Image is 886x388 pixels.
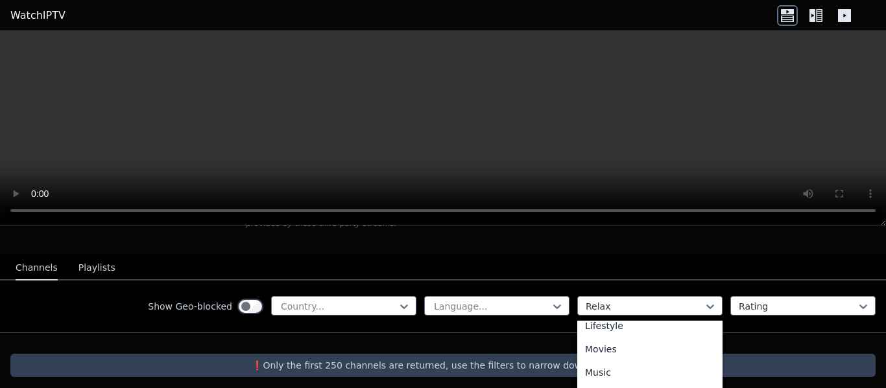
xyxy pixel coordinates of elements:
label: Show Geo-blocked [148,300,232,313]
button: Channels [16,256,58,280]
div: Movies [577,337,723,361]
div: Music [577,361,723,384]
a: WatchIPTV [10,8,66,23]
p: ❗️Only the first 250 channels are returned, use the filters to narrow down channels. [16,359,870,372]
div: Lifestyle [577,314,723,337]
button: Playlists [78,256,115,280]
